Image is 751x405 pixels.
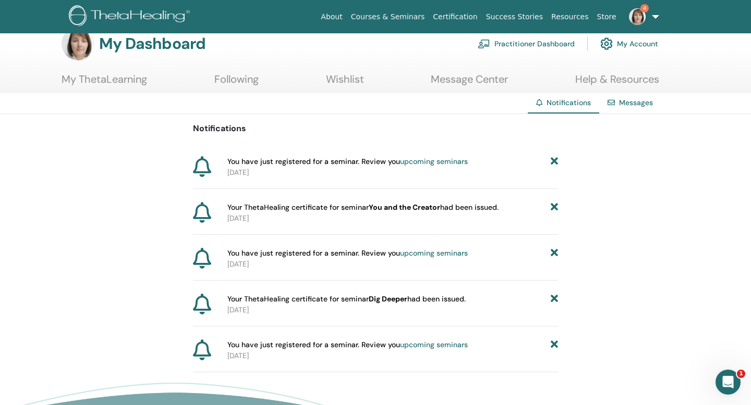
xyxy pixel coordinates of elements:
[547,7,593,27] a: Resources
[193,122,558,135] p: Notifications
[317,7,346,27] a: About
[482,7,547,27] a: Success Stories
[227,248,468,259] span: You have just registered for a seminar. Review you
[99,34,205,53] h3: My Dashboard
[227,294,466,305] span: Your ThetaHealing certificate for seminar had been issued.
[227,339,468,350] span: You have just registered for a seminar. Review you
[716,370,741,395] iframe: Intercom live chat
[478,32,575,55] a: Practitioner Dashboard
[369,202,440,212] b: You and the Creator
[600,32,658,55] a: My Account
[227,213,558,224] p: [DATE]
[347,7,429,27] a: Courses & Seminars
[737,370,745,378] span: 1
[227,167,558,178] p: [DATE]
[400,248,468,258] a: upcoming seminars
[629,8,646,25] img: default.jpg
[478,39,490,48] img: chalkboard-teacher.svg
[69,5,193,29] img: logo.png
[369,294,407,303] b: Dig Deeper
[400,157,468,166] a: upcoming seminars
[640,4,649,12] span: 4
[575,73,659,93] a: Help & Resources
[431,73,508,93] a: Message Center
[547,98,591,107] span: Notifications
[227,259,558,270] p: [DATE]
[600,35,613,53] img: cog.svg
[227,350,558,361] p: [DATE]
[227,156,468,167] span: You have just registered for a seminar. Review you
[227,202,499,213] span: Your ThetaHealing certificate for seminar had been issued.
[214,73,259,93] a: Following
[400,340,468,349] a: upcoming seminars
[429,7,481,27] a: Certification
[227,305,558,315] p: [DATE]
[619,98,653,107] a: Messages
[62,27,95,60] img: default.jpg
[593,7,621,27] a: Store
[326,73,364,93] a: Wishlist
[62,73,147,93] a: My ThetaLearning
